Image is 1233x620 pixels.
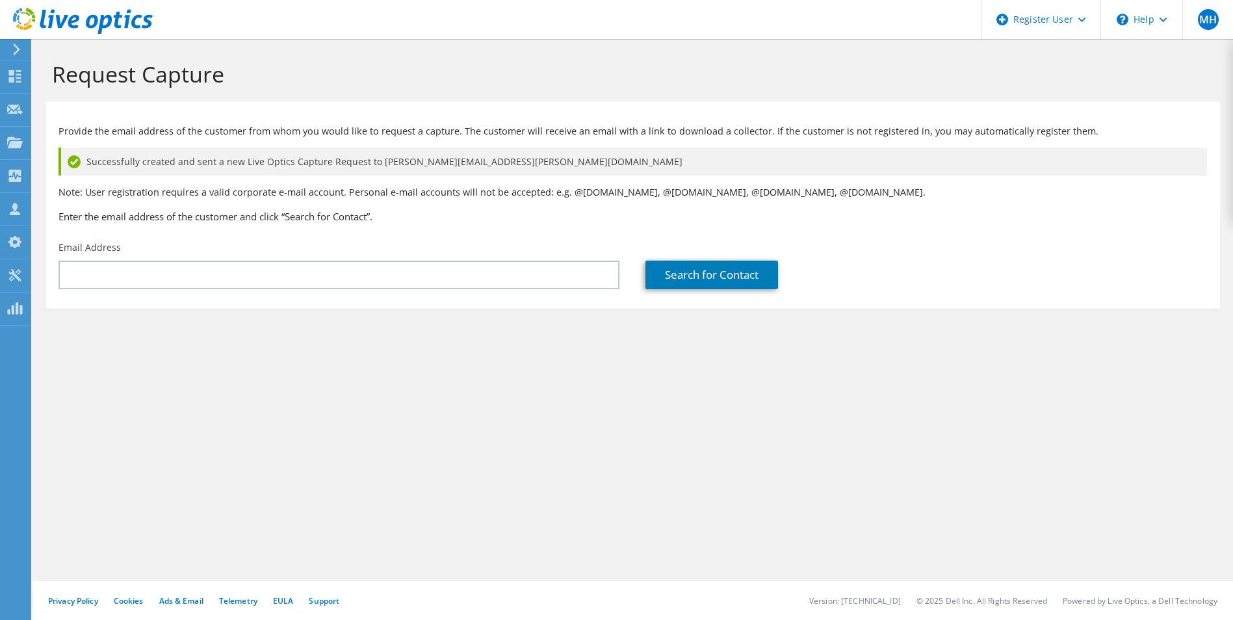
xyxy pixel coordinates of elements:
[916,595,1047,606] li: © 2025 Dell Inc. All Rights Reserved
[114,595,144,606] a: Cookies
[309,595,339,606] a: Support
[86,155,682,169] span: Successfully created and sent a new Live Optics Capture Request to [PERSON_NAME][EMAIL_ADDRESS][P...
[1117,14,1128,25] svg: \n
[219,595,257,606] a: Telemetry
[48,595,98,606] a: Privacy Policy
[52,60,1207,88] h1: Request Capture
[809,595,901,606] li: Version: [TECHNICAL_ID]
[1198,9,1219,30] span: MH
[58,185,1207,200] p: Note: User registration requires a valid corporate e-mail account. Personal e-mail accounts will ...
[1063,595,1217,606] li: Powered by Live Optics, a Dell Technology
[58,124,1207,138] p: Provide the email address of the customer from whom you would like to request a capture. The cust...
[273,595,293,606] a: EULA
[58,209,1207,224] h3: Enter the email address of the customer and click “Search for Contact”.
[58,241,121,254] label: Email Address
[159,595,203,606] a: Ads & Email
[645,261,778,289] a: Search for Contact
